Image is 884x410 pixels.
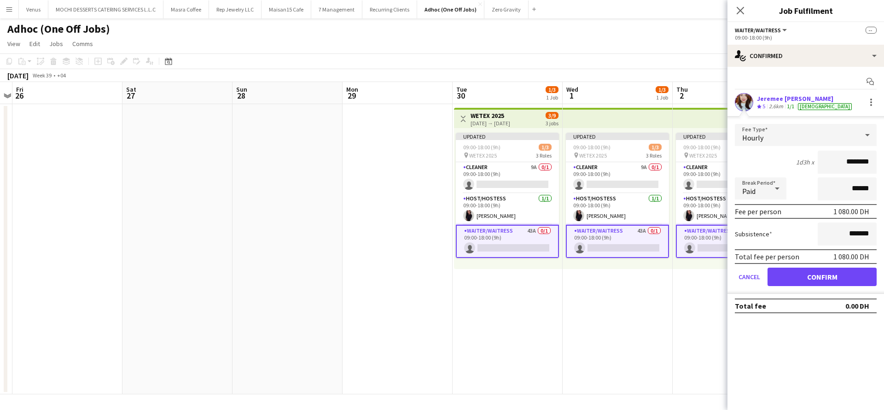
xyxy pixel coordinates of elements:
[69,38,97,50] a: Comms
[757,94,854,103] div: Jeremee [PERSON_NAME]
[311,0,362,18] button: 7 Management
[735,207,781,216] div: Fee per person
[676,133,779,140] div: Updated
[484,0,529,18] button: Zero Gravity
[762,103,765,110] span: 5
[742,187,756,196] span: Paid
[833,207,869,216] div: 1 080.00 DH
[676,85,688,94] span: Thu
[125,90,136,101] span: 27
[565,90,578,101] span: 1
[735,34,877,41] div: 09:00-18:00 (9h)
[49,40,63,48] span: Jobs
[676,162,779,193] app-card-role: Cleaner9A0/109:00-18:00 (9h)
[727,45,884,67] div: Confirmed
[455,90,467,101] span: 30
[676,133,779,258] app-job-card: Updated09:00-18:00 (9h)1/3 WETEX 20253 RolesCleaner9A0/109:00-18:00 (9h) Host/Hostess1/109:00-18:...
[566,133,669,140] div: Updated
[787,103,794,110] app-skills-label: 1/1
[675,90,688,101] span: 2
[735,27,781,34] span: Waiter/Waitress
[546,119,558,127] div: 3 jobs
[46,38,67,50] a: Jobs
[463,144,500,151] span: 09:00-18:00 (9h)
[573,144,611,151] span: 09:00-18:00 (9h)
[456,225,559,258] app-card-role: Waiter/Waitress43A0/109:00-18:00 (9h)
[126,85,136,94] span: Sat
[735,268,764,286] button: Cancel
[26,38,44,50] a: Edit
[362,0,417,18] button: Recurring Clients
[48,0,163,18] button: MOCHI DESSERTS CATERING SERVICES L.L.C
[796,158,814,166] div: 1d3h x
[15,90,23,101] span: 26
[471,111,510,120] h3: WETEX 2025
[163,0,209,18] button: Masra Coffee
[30,72,53,79] span: Week 39
[683,144,721,151] span: 09:00-18:00 (9h)
[727,5,884,17] h3: Job Fulfilment
[262,0,311,18] button: Maisan15 Cafe
[546,86,558,93] span: 1/3
[7,22,110,36] h1: Adhoc (One Off Jobs)
[735,230,772,238] label: Subsistence
[345,90,358,101] span: 29
[4,38,24,50] a: View
[845,301,869,310] div: 0.00 DH
[7,71,29,80] div: [DATE]
[579,152,607,159] span: WETEX 2025
[735,27,788,34] button: Waiter/Waitress
[417,0,484,18] button: Adhoc (One Off Jobs)
[72,40,93,48] span: Comms
[469,152,497,159] span: WETEX 2025
[29,40,40,48] span: Edit
[735,301,766,310] div: Total fee
[19,0,48,18] button: Venus
[57,72,66,79] div: +04
[346,85,358,94] span: Mon
[689,152,717,159] span: WETEX 2025
[566,193,669,225] app-card-role: Host/Hostess1/109:00-18:00 (9h)[PERSON_NAME]
[798,103,852,110] div: [DEMOGRAPHIC_DATA]
[536,152,552,159] span: 3 Roles
[7,40,20,48] span: View
[649,144,662,151] span: 1/3
[676,225,779,258] app-card-role: Waiter/Waitress43A0/109:00-18:00 (9h)
[735,252,799,261] div: Total fee per person
[456,133,559,258] app-job-card: Updated09:00-18:00 (9h)1/3 WETEX 20253 RolesCleaner9A0/109:00-18:00 (9h) Host/Hostess1/109:00-18:...
[833,252,869,261] div: 1 080.00 DH
[566,225,669,258] app-card-role: Waiter/Waitress43A0/109:00-18:00 (9h)
[646,152,662,159] span: 3 Roles
[456,162,559,193] app-card-role: Cleaner9A0/109:00-18:00 (9h)
[656,94,668,101] div: 1 Job
[456,85,467,94] span: Tue
[676,193,779,225] app-card-role: Host/Hostess1/109:00-18:00 (9h)[PERSON_NAME]
[456,193,559,225] app-card-role: Host/Hostess1/109:00-18:00 (9h)[PERSON_NAME]
[656,86,669,93] span: 1/3
[539,144,552,151] span: 1/3
[566,162,669,193] app-card-role: Cleaner9A0/109:00-18:00 (9h)
[546,112,558,119] span: 3/9
[236,85,247,94] span: Sun
[768,268,877,286] button: Confirm
[471,120,510,127] div: [DATE] → [DATE]
[235,90,247,101] span: 28
[742,133,763,142] span: Hourly
[209,0,262,18] button: Rep Jewelry LLC
[566,85,578,94] span: Wed
[16,85,23,94] span: Fri
[546,94,558,101] div: 1 Job
[456,133,559,140] div: Updated
[566,133,669,258] app-job-card: Updated09:00-18:00 (9h)1/3 WETEX 20253 RolesCleaner9A0/109:00-18:00 (9h) Host/Hostess1/109:00-18:...
[866,27,877,34] span: --
[767,103,785,111] div: 2.6km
